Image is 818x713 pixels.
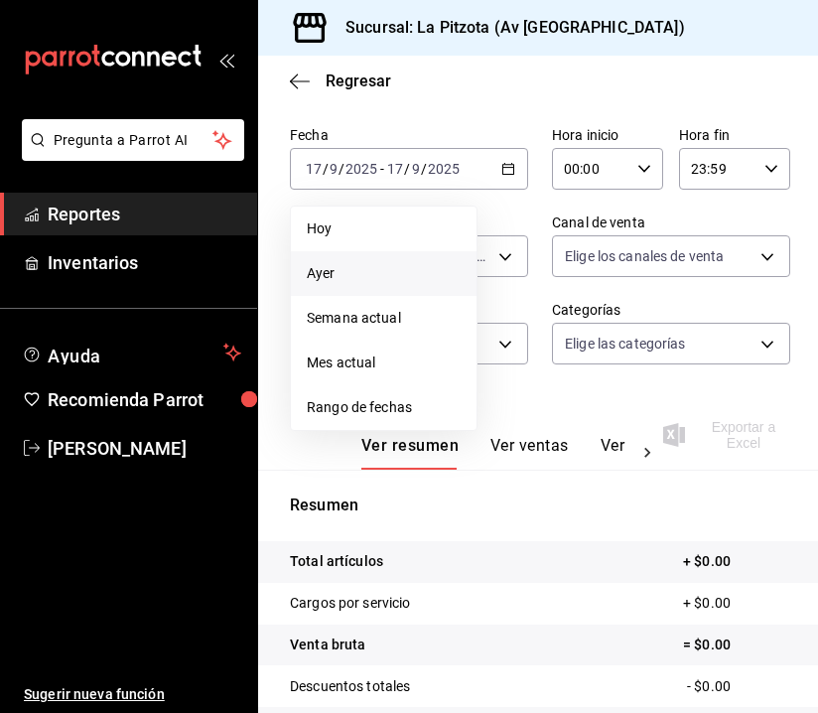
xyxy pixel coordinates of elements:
[330,16,685,40] h3: Sucursal: La Pitzota (Av [GEOGRAPHIC_DATA])
[307,263,461,284] span: Ayer
[565,246,724,266] span: Elige los canales de venta
[290,635,365,655] p: Venta bruta
[421,161,427,177] span: /
[326,71,391,90] span: Regresar
[427,161,461,177] input: ----
[329,161,339,177] input: --
[361,436,627,470] div: navigation tabs
[601,436,680,470] button: Ver cargos
[14,144,244,165] a: Pregunta a Parrot AI
[411,161,421,177] input: --
[380,161,384,177] span: -
[22,119,244,161] button: Pregunta a Parrot AI
[54,130,213,151] span: Pregunta a Parrot AI
[683,635,786,655] p: = $0.00
[404,161,410,177] span: /
[552,128,663,142] label: Hora inicio
[290,494,786,517] p: Resumen
[218,52,234,68] button: open_drawer_menu
[339,161,344,177] span: /
[290,128,528,142] label: Fecha
[552,303,790,317] label: Categorías
[290,71,391,90] button: Regresar
[290,676,410,697] p: Descuentos totales
[386,161,404,177] input: --
[307,397,461,418] span: Rango de fechas
[344,161,378,177] input: ----
[305,161,323,177] input: --
[48,201,241,227] span: Reportes
[307,218,461,239] span: Hoy
[48,386,241,413] span: Recomienda Parrot
[307,308,461,329] span: Semana actual
[307,353,461,373] span: Mes actual
[290,593,411,614] p: Cargos por servicio
[565,334,686,354] span: Elige las categorías
[490,436,569,470] button: Ver ventas
[290,551,383,572] p: Total artículos
[323,161,329,177] span: /
[687,676,786,697] p: - $0.00
[361,436,459,470] button: Ver resumen
[683,593,786,614] p: + $0.00
[679,128,790,142] label: Hora fin
[48,435,241,462] span: [PERSON_NAME]
[48,341,215,364] span: Ayuda
[48,249,241,276] span: Inventarios
[24,684,241,705] span: Sugerir nueva función
[683,551,786,572] p: + $0.00
[552,215,790,229] label: Canal de venta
